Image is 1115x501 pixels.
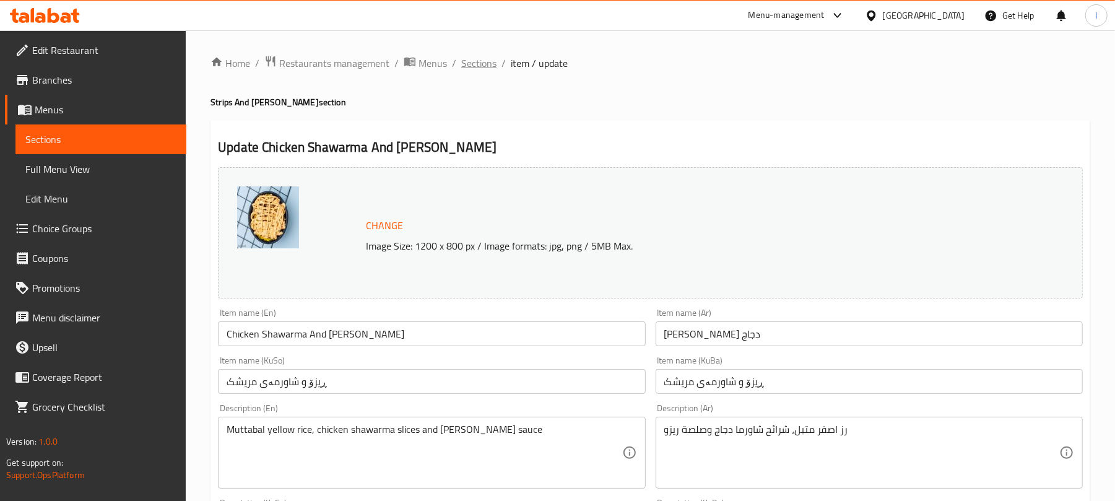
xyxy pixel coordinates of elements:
span: Coupons [32,251,176,266]
a: Edit Menu [15,184,186,214]
span: Change [366,217,403,235]
span: Version: [6,433,37,450]
a: Sections [461,56,497,71]
span: Full Menu View [25,162,176,176]
span: 1.0.0 [38,433,58,450]
a: Support.OpsPlatform [6,467,85,483]
span: Edit Restaurant [32,43,176,58]
span: Branches [32,72,176,87]
nav: breadcrumb [210,55,1090,71]
h4: Strips And [PERSON_NAME] section [210,96,1090,108]
span: Get support on: [6,455,63,471]
li: / [501,56,506,71]
span: l [1095,9,1097,22]
textarea: Muttabal yellow rice, chicken shawarma slices and [PERSON_NAME] sauce [227,424,622,482]
span: Promotions [32,281,176,295]
span: Grocery Checklist [32,399,176,414]
a: Grocery Checklist [5,392,186,422]
a: Sections [15,124,186,154]
a: Choice Groups [5,214,186,243]
a: Menus [5,95,186,124]
input: Enter name KuBa [656,369,1083,394]
div: [GEOGRAPHIC_DATA] [883,9,965,22]
h2: Update Chicken Shawarma And [PERSON_NAME] [218,138,1083,157]
span: Menu disclaimer [32,310,176,325]
span: Restaurants management [279,56,389,71]
input: Enter name Ar [656,321,1083,346]
a: Home [210,56,250,71]
span: Sections [25,132,176,147]
a: Upsell [5,333,186,362]
li: / [255,56,259,71]
input: Enter name En [218,321,645,346]
span: Menus [35,102,176,117]
a: Promotions [5,273,186,303]
a: Coupons [5,243,186,273]
img: O2_Shawarma_%D8%B1%D9%8A%D8%B2%D9%88_%D8%B4%D8%A7%D9%88%D8%B1%D9%85%D8%A7_%D8%AF63890522160288436... [237,186,299,248]
input: Enter name KuSo [218,369,645,394]
span: Choice Groups [32,221,176,236]
a: Menu disclaimer [5,303,186,333]
p: Image Size: 1200 x 800 px / Image formats: jpg, png / 5MB Max. [361,238,981,253]
a: Full Menu View [15,154,186,184]
div: Menu-management [748,8,825,23]
a: Menus [404,55,447,71]
a: Branches [5,65,186,95]
span: Edit Menu [25,191,176,206]
span: item / update [511,56,568,71]
a: Edit Restaurant [5,35,186,65]
span: Upsell [32,340,176,355]
li: / [452,56,456,71]
span: Coverage Report [32,370,176,385]
textarea: رز اصفر متبل، شرائح شاورما دجاج وصلصة ريزو [664,424,1059,482]
li: / [394,56,399,71]
a: Coverage Report [5,362,186,392]
span: Menus [419,56,447,71]
a: Restaurants management [264,55,389,71]
button: Change [361,213,408,238]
